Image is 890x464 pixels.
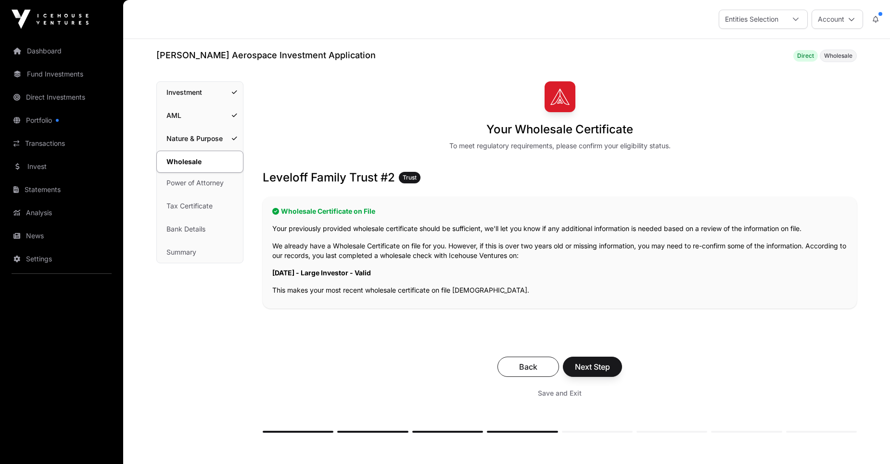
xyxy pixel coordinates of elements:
[263,170,857,185] h3: Leveloff Family Trust #2
[272,285,847,295] p: This makes your most recent wholesale certificate on file [DEMOGRAPHIC_DATA].
[157,128,243,149] a: Nature & Purpose
[156,49,376,62] h1: [PERSON_NAME] Aerospace Investment Application
[486,122,633,137] h1: Your Wholesale Certificate
[12,10,89,29] img: Icehouse Ventures Logo
[8,179,115,200] a: Statements
[842,418,890,464] iframe: Chat Widget
[157,195,243,217] a: Tax Certificate
[272,268,847,278] p: [DATE] - Large Investor - Valid
[156,151,243,173] a: Wholesale
[824,52,852,60] span: Wholesale
[497,357,559,377] button: Back
[8,40,115,62] a: Dashboard
[403,174,417,181] span: Trust
[797,52,814,60] span: Direct
[575,361,610,373] span: Next Step
[157,219,243,240] a: Bank Details
[8,87,115,108] a: Direct Investments
[157,242,243,263] a: Summary
[563,357,622,377] button: Next Step
[509,361,547,373] span: Back
[272,241,847,260] p: We already have a Wholesale Certificate on file for you. However, if this is over two years old o...
[8,248,115,270] a: Settings
[545,81,575,112] img: Dawn Aerospace
[449,141,671,151] div: To meet regulatory requirements, please confirm your eligibility status.
[8,133,115,154] a: Transactions
[157,172,243,193] a: Power of Attorney
[812,10,863,29] button: Account
[8,110,115,131] a: Portfolio
[538,388,582,398] span: Save and Exit
[8,64,115,85] a: Fund Investments
[272,206,847,216] h2: Wholesale Certificate on File
[8,202,115,223] a: Analysis
[8,225,115,246] a: News
[157,105,243,126] a: AML
[526,385,593,402] button: Save and Exit
[719,10,784,28] div: Entities Selection
[8,156,115,177] a: Invest
[272,224,847,233] p: Your previously provided wholesale certificate should be sufficient, we'll let you know if any ad...
[157,82,243,103] a: Investment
